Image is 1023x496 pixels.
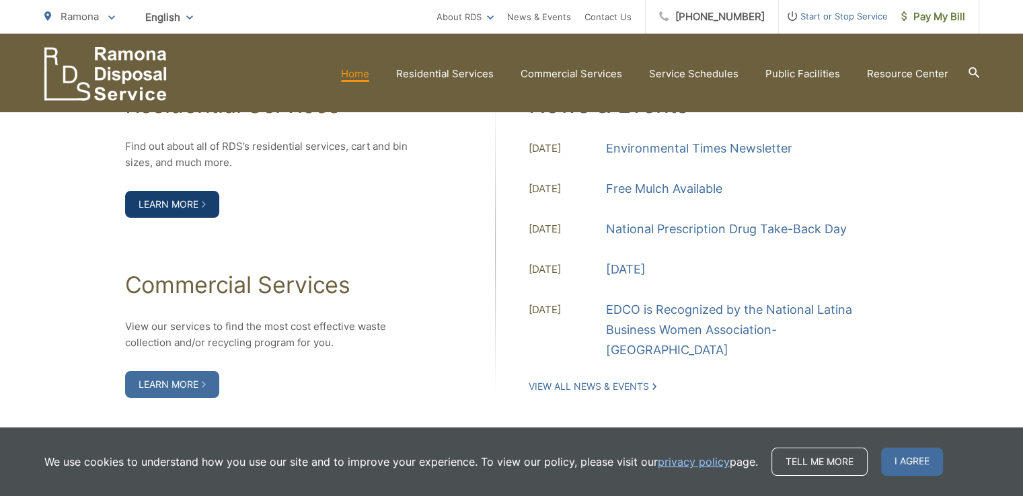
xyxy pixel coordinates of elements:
[125,319,414,351] p: View our services to find the most cost effective waste collection and/or recycling program for you.
[606,300,899,360] a: EDCO is Recognized by the National Latina Business Women Association-[GEOGRAPHIC_DATA]
[125,138,414,171] p: Find out about all of RDS’s residential services, cart and bin sizes, and much more.
[529,181,606,199] span: [DATE]
[341,66,369,82] a: Home
[765,66,840,82] a: Public Facilities
[529,302,606,360] span: [DATE]
[125,191,219,218] a: Learn More
[125,272,414,298] h2: Commercial Services
[437,9,494,25] a: About RDS
[529,140,606,159] span: [DATE]
[61,10,99,23] span: Ramona
[507,9,571,25] a: News & Events
[771,448,868,476] a: Tell me more
[125,371,219,398] a: Learn More
[521,66,622,82] a: Commercial Services
[606,219,847,239] a: National Prescription Drug Take-Back Day
[606,179,722,199] a: Free Mulch Available
[881,448,943,476] span: I agree
[44,454,758,470] p: We use cookies to understand how you use our site and to improve your experience. To view our pol...
[529,221,606,239] span: [DATE]
[867,66,948,82] a: Resource Center
[606,259,646,280] a: [DATE]
[606,138,792,159] a: Environmental Times Newsletter
[901,9,965,25] span: Pay My Bill
[529,261,606,280] span: [DATE]
[649,66,738,82] a: Service Schedules
[529,380,656,392] a: View All News & Events
[396,66,494,82] a: Residential Services
[135,5,203,29] span: English
[44,47,167,101] a: EDCD logo. Return to the homepage.
[658,454,730,470] a: privacy policy
[584,9,632,25] a: Contact Us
